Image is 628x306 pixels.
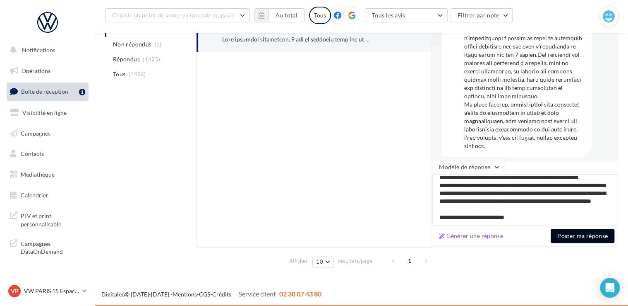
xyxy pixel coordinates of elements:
[222,35,371,44] div: Lore ipsumdol sitametcon, 9 adi el seddoeiu temp inc ut labo etd magna aliq eni, adm veni quisno ...
[101,291,321,298] span: © [DATE]-[DATE] - - -
[21,171,55,178] span: Médiathèque
[279,290,321,298] span: 02 30 07 43 80
[173,291,197,298] a: Mentions
[5,166,90,183] a: Médiathèque
[21,150,44,157] span: Contacts
[5,62,90,80] a: Opérations
[113,70,125,78] span: Tous
[105,8,250,22] button: Choisir un point de vente ou un code magasin
[309,7,331,24] div: Tous
[436,231,506,241] button: Générer une réponse
[5,125,90,142] a: Campagnes
[212,291,231,298] a: Crédits
[5,41,87,59] button: Notifications
[129,71,146,78] span: (1426)
[5,83,90,100] a: Boîte de réception1
[101,291,125,298] a: Digitaleo
[432,160,504,174] button: Modèle de réponse
[403,254,416,267] span: 1
[21,238,85,256] span: Campagnes DataOnDemand
[22,109,67,116] span: Visibilité en ligne
[239,290,276,298] span: Service client
[600,278,620,298] div: Open Intercom Messenger
[24,287,79,295] p: VW PARIS 15 Espace Suffren
[21,129,50,136] span: Campagnes
[5,145,90,163] a: Contacts
[5,207,90,231] a: PLV et print personnalisable
[7,283,89,299] a: VP VW PARIS 15 Espace Suffren
[365,8,448,22] button: Tous les avis
[254,8,304,22] button: Au total
[143,56,160,63] span: (1425)
[113,55,140,63] span: Répondus
[5,235,90,259] a: Campagnes DataOnDemand
[155,41,162,48] span: (1)
[268,8,304,22] button: Au total
[199,291,210,298] a: CGS
[113,40,151,49] span: Non répondus
[79,89,85,95] div: 1
[5,104,90,121] a: Visibilité en ligne
[112,12,235,19] span: Choisir un point de vente ou un code magasin
[21,210,85,228] span: PLV et print personnalisable
[312,256,333,267] button: 10
[5,187,90,204] a: Calendrier
[338,257,372,265] span: résultats/page
[372,12,405,19] span: Tous les avis
[289,257,308,265] span: Afficher
[11,287,19,295] span: VP
[21,88,68,95] span: Boîte de réception
[22,67,50,74] span: Opérations
[22,46,55,53] span: Notifications
[451,8,513,22] button: Filtrer par note
[21,192,48,199] span: Calendrier
[316,258,323,265] span: 10
[551,229,614,243] button: Poster ma réponse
